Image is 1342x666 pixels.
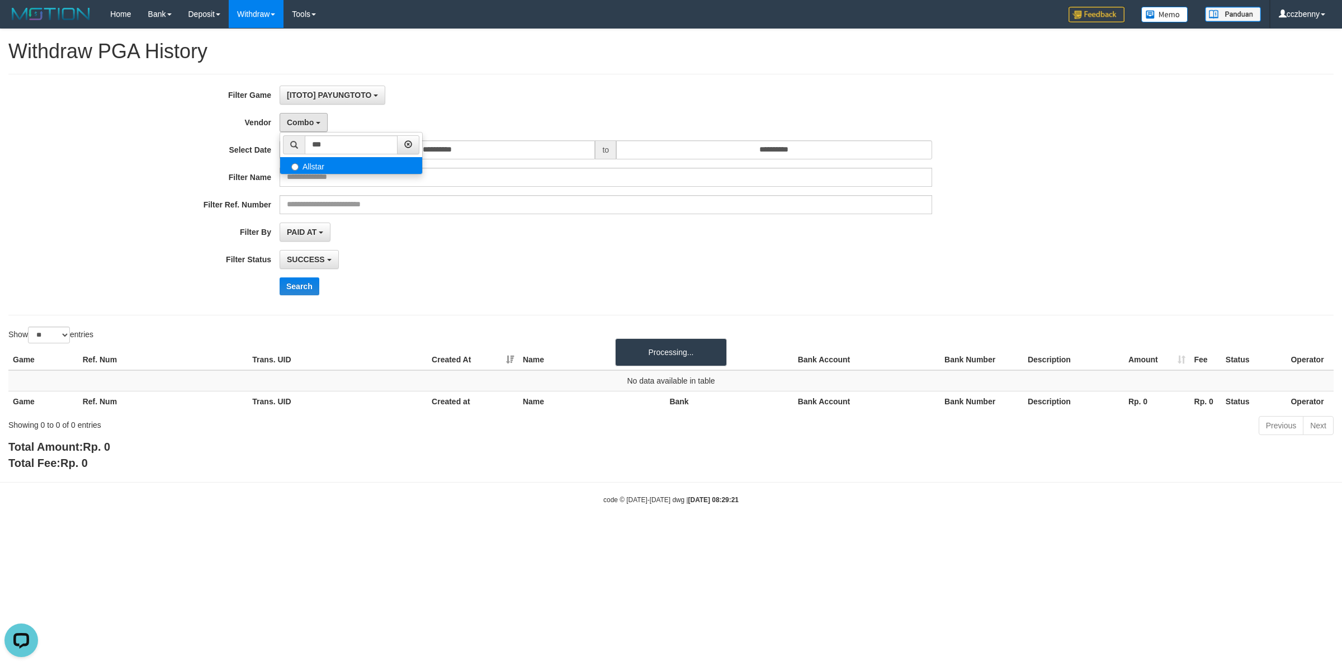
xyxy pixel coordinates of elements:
h1: Withdraw PGA History [8,40,1334,63]
th: Game [8,349,78,370]
select: Showentries [28,327,70,343]
button: Combo [280,113,328,132]
th: Operator [1286,391,1334,412]
th: Status [1221,391,1287,412]
label: Allstar [280,157,422,174]
button: Search [280,277,319,295]
th: Bank [665,349,793,370]
th: Status [1221,349,1287,370]
span: PAID AT [287,228,316,237]
th: Ref. Num [78,391,248,412]
label: Show entries [8,327,93,343]
th: Ref. Num [78,349,248,370]
button: SUCCESS [280,250,339,269]
th: Name [518,349,665,370]
td: No data available in table [8,370,1334,391]
th: Bank Number [940,391,1023,412]
th: Description [1023,391,1124,412]
button: [ITOTO] PAYUNGTOTO [280,86,385,105]
th: Bank Account [793,391,940,412]
th: Trans. UID [248,349,427,370]
th: Description [1023,349,1124,370]
th: Fee [1190,349,1221,370]
span: [ITOTO] PAYUNGTOTO [287,91,371,100]
div: Showing 0 to 0 of 0 entries [8,415,551,431]
span: SUCCESS [287,255,325,264]
span: Rp. 0 [83,441,110,453]
span: Combo [287,118,314,127]
b: Total Amount: [8,441,110,453]
th: Rp. 0 [1124,391,1190,412]
span: Rp. 0 [60,457,88,469]
th: Rp. 0 [1190,391,1221,412]
a: Previous [1259,416,1303,435]
th: Operator [1286,349,1334,370]
img: MOTION_logo.png [8,6,93,22]
th: Game [8,391,78,412]
th: Created at [427,391,518,412]
a: Next [1303,416,1334,435]
img: panduan.png [1205,7,1261,22]
img: Feedback.jpg [1069,7,1124,22]
th: Bank Number [940,349,1023,370]
th: Created At: activate to sort column ascending [427,349,518,370]
th: Amount: activate to sort column ascending [1124,349,1190,370]
button: PAID AT [280,223,330,242]
th: Trans. UID [248,391,427,412]
strong: [DATE] 08:29:21 [688,496,739,504]
th: Name [518,391,665,412]
span: to [595,140,616,159]
input: Allstar [291,163,299,171]
small: code © [DATE]-[DATE] dwg | [603,496,739,504]
b: Total Fee: [8,457,88,469]
button: Open LiveChat chat widget [4,4,38,38]
img: Button%20Memo.svg [1141,7,1188,22]
th: Bank Account [793,349,940,370]
div: Processing... [615,338,727,366]
th: Bank [665,391,793,412]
